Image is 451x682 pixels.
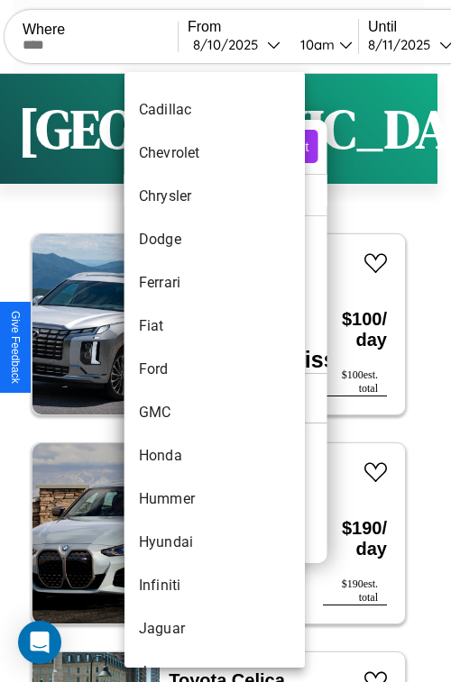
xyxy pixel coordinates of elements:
[18,621,61,664] div: Open Intercom Messenger
[124,564,305,607] li: Infiniti
[124,218,305,261] li: Dodge
[124,477,305,521] li: Hummer
[124,348,305,391] li: Ford
[124,261,305,305] li: Ferrari
[9,311,22,384] div: Give Feedback
[124,607,305,650] li: Jaguar
[124,305,305,348] li: Fiat
[124,434,305,477] li: Honda
[124,132,305,175] li: Chevrolet
[124,175,305,218] li: Chrysler
[124,391,305,434] li: GMC
[124,88,305,132] li: Cadillac
[124,521,305,564] li: Hyundai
